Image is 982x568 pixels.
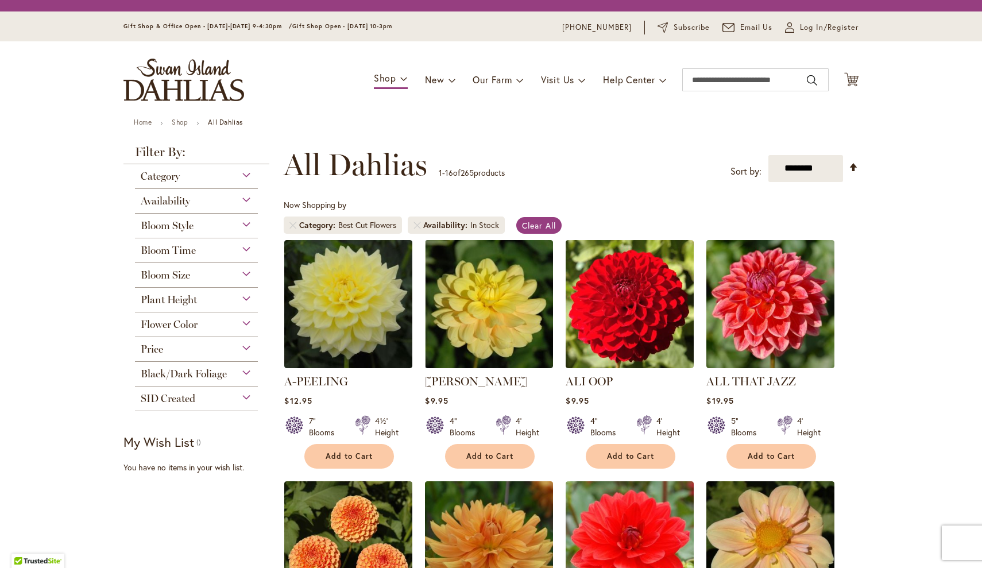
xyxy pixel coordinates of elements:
div: 5" Blooms [731,415,763,438]
a: ALL THAT JAZZ [706,360,834,370]
span: Bloom Style [141,219,194,232]
a: AHOY MATEY [425,360,553,370]
span: New [425,74,444,86]
span: Subscribe [674,22,710,33]
span: Our Farm [473,74,512,86]
img: AHOY MATEY [425,240,553,368]
img: ALI OOP [566,240,694,368]
span: Bloom Size [141,269,190,281]
a: [PHONE_NUMBER] [562,22,632,33]
img: ALL THAT JAZZ [706,240,834,368]
span: 265 [461,167,474,178]
a: A-Peeling [284,360,412,370]
a: Remove Category Best Cut Flowers [289,222,296,229]
span: Clear All [522,220,556,231]
div: 4" Blooms [450,415,482,438]
span: Now Shopping by [284,199,346,210]
iframe: Launch Accessibility Center [9,527,41,559]
div: In Stock [470,219,499,231]
span: $9.95 [566,395,589,406]
span: Email Us [740,22,773,33]
span: 16 [445,167,453,178]
button: Add to Cart [586,444,675,469]
a: Email Us [722,22,773,33]
a: ALI OOP [566,360,694,370]
a: A-PEELING [284,374,348,388]
a: Shop [172,118,188,126]
a: Subscribe [658,22,710,33]
span: Category [299,219,338,231]
span: All Dahlias [284,148,427,182]
span: Log In/Register [800,22,859,33]
span: Flower Color [141,318,198,331]
button: Add to Cart [304,444,394,469]
span: SID Created [141,392,195,405]
span: Plant Height [141,293,197,306]
p: - of products [439,164,505,182]
div: 4½' Height [375,415,399,438]
div: Best Cut Flowers [338,219,396,231]
span: Bloom Time [141,244,196,257]
span: $9.95 [425,395,448,406]
span: Gift Shop & Office Open - [DATE]-[DATE] 9-4:30pm / [123,22,292,30]
span: Price [141,343,163,356]
a: store logo [123,59,244,101]
a: [PERSON_NAME] [425,374,527,388]
span: Add to Cart [466,451,513,461]
a: ALI OOP [566,374,613,388]
span: Shop [374,72,396,84]
div: 4" Blooms [590,415,623,438]
a: ALL THAT JAZZ [706,374,796,388]
a: Log In/Register [785,22,859,33]
div: 4' Height [656,415,680,438]
span: $19.95 [706,395,733,406]
strong: All Dahlias [208,118,243,126]
span: 1 [439,167,442,178]
button: Add to Cart [726,444,816,469]
span: Visit Us [541,74,574,86]
span: Category [141,170,180,183]
strong: Filter By: [123,146,269,164]
span: Availability [141,195,190,207]
span: Availability [423,219,470,231]
span: Help Center [603,74,655,86]
a: Clear All [516,217,562,234]
span: Add to Cart [326,451,373,461]
div: 7" Blooms [309,415,341,438]
strong: My Wish List [123,434,194,450]
span: Add to Cart [748,451,795,461]
button: Add to Cart [445,444,535,469]
span: Black/Dark Foliage [141,368,227,380]
div: You have no items in your wish list. [123,462,277,473]
span: Add to Cart [607,451,654,461]
a: Home [134,118,152,126]
span: $12.95 [284,395,312,406]
button: Search [807,71,817,90]
div: 4' Height [797,415,821,438]
a: Remove Availability In Stock [413,222,420,229]
span: Gift Shop Open - [DATE] 10-3pm [292,22,392,30]
label: Sort by: [730,161,761,182]
img: A-Peeling [284,240,412,368]
div: 4' Height [516,415,539,438]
